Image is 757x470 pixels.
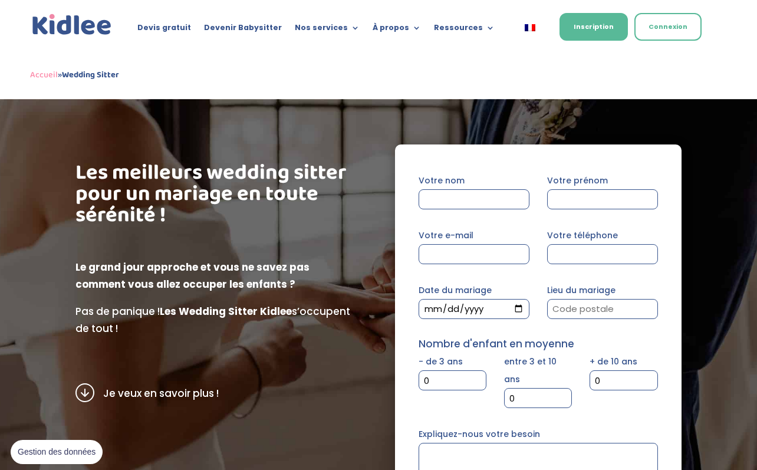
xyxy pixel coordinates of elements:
label: Votre prénom [547,175,658,205]
label: Date du mariage [419,284,529,315]
a: Nos services [295,24,360,37]
input: Votre nom [419,189,529,209]
label: + de 10 ans [590,356,657,386]
input: + de 10 ans [590,370,657,390]
input: Votre e-mail [419,244,529,264]
input: Votre prénom [547,189,658,209]
img: logo_kidlee_bleu [30,12,114,38]
a: Inscription [559,13,628,41]
p: Je veux en savoir plus ! [103,383,361,403]
label: - de 3 ans [419,356,486,386]
a: Devis gratuit [137,24,191,37]
a: Kidlee Logo [30,12,114,38]
a: Accueil [30,68,58,82]
label: Votre e-mail [419,229,529,260]
span: » [30,68,119,82]
strong: Le grand jour approche et vous ne savez pas comment vous allez occuper les enfants ? [75,260,310,291]
input: Date du mariage [419,299,529,319]
span: Gestion des données [18,447,96,458]
a: Connexion [634,13,702,41]
h1: Les meilleurs wedding sitter pour un mariage en toute sérénité ! [75,162,361,232]
label: Lieu du mariage [547,284,658,315]
input: Votre téléphone [547,244,658,264]
label: entre 3 et 10 ans [504,356,572,404]
input: - de 3 ans [419,370,486,390]
input: Lieu du mariage [547,299,658,319]
button: Gestion des données [11,440,103,465]
label: Votre téléphone [547,229,658,260]
a: Ressources [434,24,495,37]
input: entre 3 et 10 ans [504,388,572,408]
strong: Les Wedding Sitter Kidlee [160,304,292,318]
p: Pas de panique ! s’occupent de tout ! [75,303,361,337]
a: Devenir Babysitter [204,24,282,37]
strong: Wedding Sitter [62,68,119,82]
a: À propos [373,24,421,37]
label: Votre nom [419,175,529,205]
img: Français [525,24,535,31]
